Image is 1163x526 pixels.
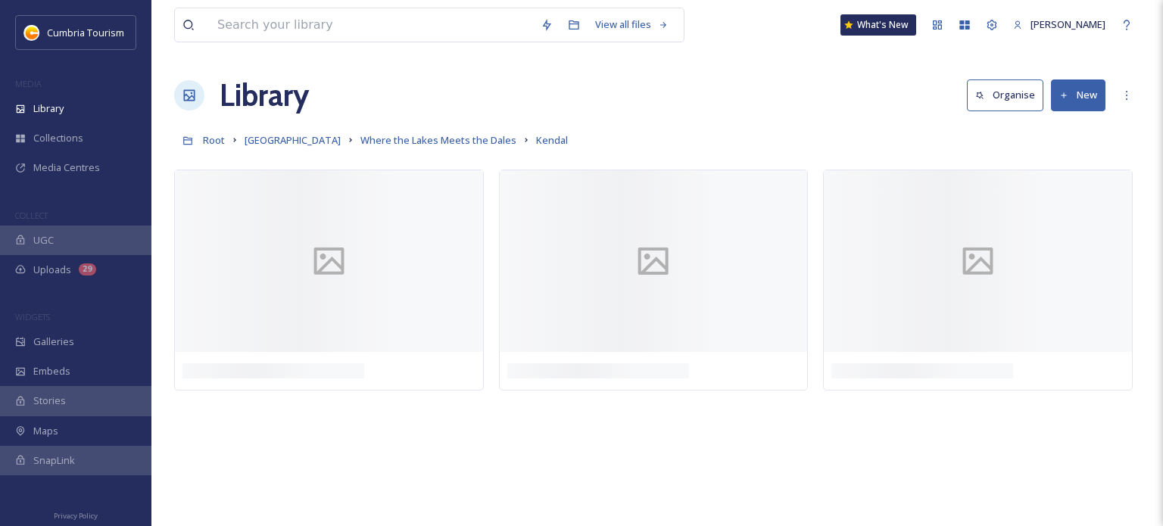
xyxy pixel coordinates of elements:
[1051,79,1105,110] button: New
[245,131,341,149] a: [GEOGRAPHIC_DATA]
[79,263,96,275] div: 29
[360,131,516,149] a: Where the Lakes Meets the Dales
[536,131,568,149] a: Kendal
[967,79,1043,110] button: Organise
[33,394,66,408] span: Stories
[360,133,516,147] span: Where the Lakes Meets the Dales
[54,506,98,524] a: Privacy Policy
[245,133,341,147] span: [GEOGRAPHIC_DATA]
[24,25,39,40] img: images.jpg
[536,133,568,147] span: Kendal
[33,131,83,145] span: Collections
[33,424,58,438] span: Maps
[33,335,74,349] span: Galleries
[210,8,533,42] input: Search your library
[33,160,100,175] span: Media Centres
[1006,10,1113,39] a: [PERSON_NAME]
[15,210,48,221] span: COLLECT
[203,131,225,149] a: Root
[33,263,71,277] span: Uploads
[33,453,75,468] span: SnapLink
[33,233,54,247] span: UGC
[840,14,916,36] a: What's New
[47,26,124,39] span: Cumbria Tourism
[33,101,64,116] span: Library
[588,10,676,39] a: View all files
[203,133,225,147] span: Root
[15,78,42,89] span: MEDIA
[33,364,70,378] span: Embeds
[967,79,1051,110] a: Organise
[15,311,50,322] span: WIDGETS
[54,511,98,521] span: Privacy Policy
[220,73,309,118] a: Library
[1030,17,1105,31] span: [PERSON_NAME]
